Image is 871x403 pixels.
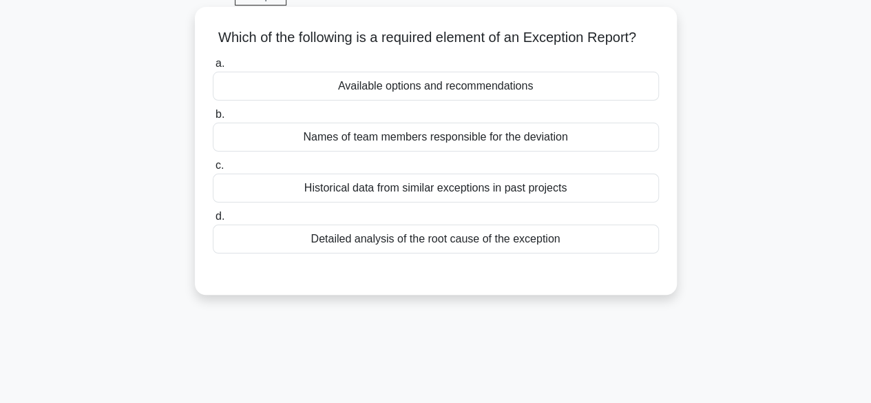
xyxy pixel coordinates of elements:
[216,210,224,222] span: d.
[213,72,659,101] div: Available options and recommendations
[213,225,659,254] div: Detailed analysis of the root cause of the exception
[216,57,224,69] span: a.
[216,159,224,171] span: c.
[211,29,660,47] h5: Which of the following is a required element of an Exception Report?
[216,108,224,120] span: b.
[213,174,659,203] div: Historical data from similar exceptions in past projects
[213,123,659,152] div: Names of team members responsible for the deviation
